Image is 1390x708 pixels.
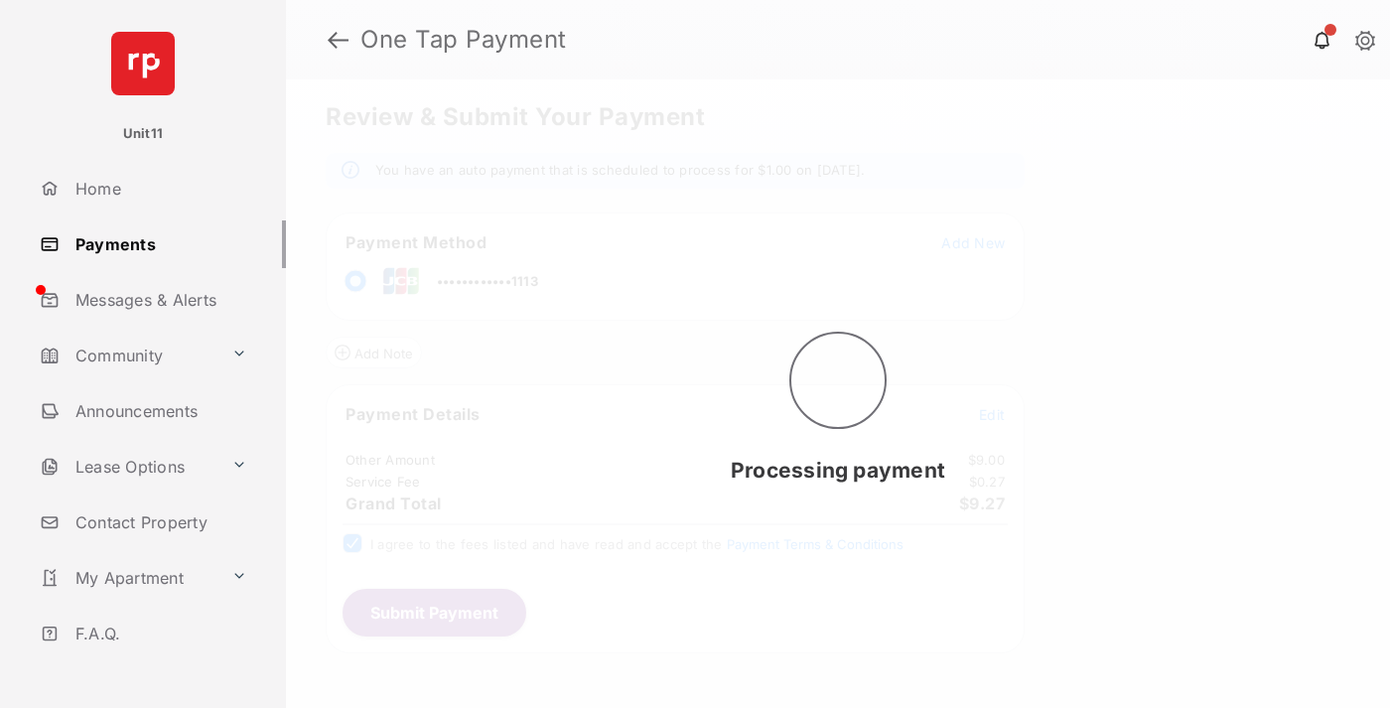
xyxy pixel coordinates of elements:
a: Community [32,332,223,379]
a: My Apartment [32,554,223,602]
p: Unit11 [123,124,164,144]
img: svg+xml;base64,PHN2ZyB4bWxucz0iaHR0cDovL3d3dy53My5vcmcvMjAwMC9zdmciIHdpZHRoPSI2NCIgaGVpZ2h0PSI2NC... [111,32,175,95]
a: Home [32,165,286,212]
a: Contact Property [32,498,286,546]
strong: One Tap Payment [360,28,567,52]
a: Messages & Alerts [32,276,286,324]
a: Payments [32,220,286,268]
a: Announcements [32,387,286,435]
a: Lease Options [32,443,223,491]
a: F.A.Q. [32,610,286,657]
span: Processing payment [731,458,945,483]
